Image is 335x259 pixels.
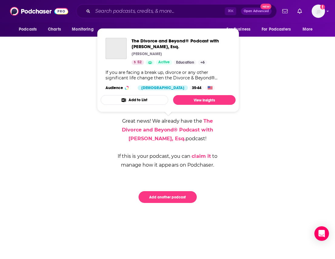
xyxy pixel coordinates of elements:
a: The Divorce and Beyond® Podcast with Susan Guthrie, Esq. [106,38,127,59]
button: open menu [222,24,258,35]
p: [PERSON_NAME] [132,51,162,56]
svg: Add a profile image [320,5,325,9]
a: 52 [132,60,144,65]
button: Add another podcast [139,191,197,203]
a: Show notifications dropdown [295,6,304,16]
div: Search podcasts, credits, & more... [76,4,277,18]
button: Open AdvancedNew [241,8,272,15]
span: Active [158,59,170,65]
a: The Divorce and Beyond® Podcast with Susan Guthrie, Esq. [132,38,231,49]
button: open menu [15,24,45,35]
span: Open Advanced [244,10,269,13]
a: claim it [192,153,211,159]
a: Active [156,60,172,65]
a: View Insights [173,95,236,105]
input: Search podcasts, credits, & more... [93,6,225,16]
span: For Podcasters [262,25,291,34]
div: Great news! We already have the podcast! If this is your podcast, you can to manage how it appear... [112,117,223,169]
span: Monitoring [72,25,93,34]
button: Add to List [101,95,168,105]
span: New [260,4,271,9]
a: Charts [44,24,65,35]
span: Charts [48,25,61,34]
span: Podcasts [19,25,37,34]
div: [DEMOGRAPHIC_DATA] [138,85,188,90]
a: The Divorce and Beyond® Podcast with Susan Guthrie, Esq. [122,118,213,141]
span: Logged in as shcarlos [312,5,325,18]
span: ⌘ K [225,7,236,15]
a: Education [174,60,196,65]
img: Podchaser - Follow, Share and Rate Podcasts [10,5,68,17]
div: Open Intercom Messenger [314,226,329,241]
a: +6 [198,60,207,65]
span: 52 [137,59,142,65]
button: open menu [298,24,320,35]
div: If you are facing a break up, divorce or any other significant life change then the Divorce & Bey... [106,70,231,81]
img: User Profile [312,5,325,18]
span: The Divorce and Beyond® Podcast with [PERSON_NAME], Esq. [132,38,231,49]
button: open menu [68,24,101,35]
button: open menu [258,24,300,35]
div: 35-44 [189,85,204,90]
a: Show notifications dropdown [280,6,290,16]
h3: Audience [106,85,133,90]
button: Show profile menu [312,5,325,18]
span: More [303,25,313,34]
